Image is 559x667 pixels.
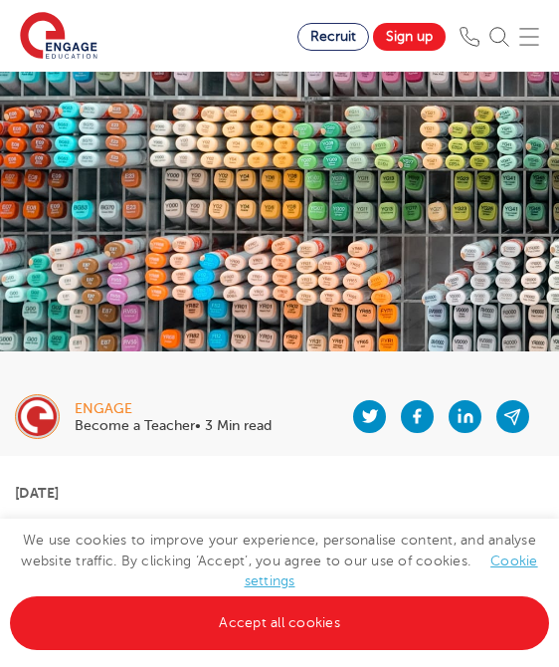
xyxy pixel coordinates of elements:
span: Recruit [310,29,356,44]
img: Phone [460,27,479,47]
img: Search [489,27,509,47]
p: [DATE] [15,486,544,500]
a: Accept all cookies [10,596,549,650]
div: engage [75,402,272,416]
span: We use cookies to improve your experience, personalise content, and analyse website traffic. By c... [10,533,549,630]
p: Become a Teacher• 3 Min read [75,419,272,433]
a: Recruit [297,23,369,51]
img: Engage Education [20,12,97,62]
img: Mobile Menu [519,27,539,47]
a: Sign up [373,23,446,51]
